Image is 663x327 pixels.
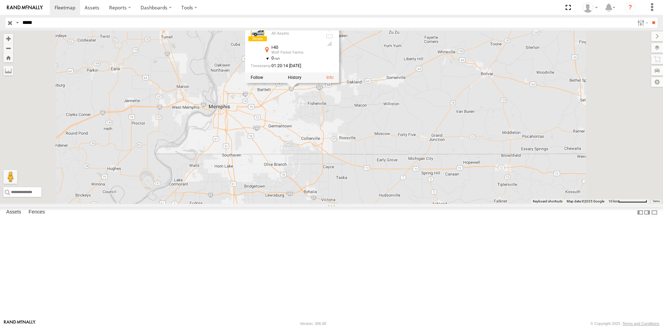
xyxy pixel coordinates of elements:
[653,200,660,203] a: Terms (opens in new tab)
[15,18,20,28] label: Search Query
[644,207,651,217] label: Dock Summary Table to the Right
[623,321,659,326] a: Terms and Conditions
[3,170,17,184] button: Drag Pegman onto the map to open Street View
[606,199,649,204] button: Map Scale: 10 km per 80 pixels
[651,207,658,217] label: Hide Summary Table
[288,75,301,80] label: View Asset History
[567,199,604,203] span: Map data ©2025 Google
[637,207,644,217] label: Dock Summary Table to the Left
[271,56,280,61] span: 0
[251,64,320,68] div: Date/time of location update
[325,34,334,39] div: No battery health information received from this device.
[271,51,320,55] div: Wolf Forest Farms
[326,75,334,80] a: View Asset Details
[3,66,13,75] label: Measure
[590,321,659,326] div: © Copyright 2025 -
[3,208,25,217] label: Assets
[3,43,13,53] button: Zoom out
[625,2,636,13] i: ?
[325,26,334,31] div: No GPS Fix
[533,199,563,204] button: Keyboard shortcuts
[651,77,663,87] label: Map Settings
[3,53,13,62] button: Zoom Home
[25,208,48,217] label: Fences
[635,18,650,28] label: Search Filter Options
[7,5,43,10] img: rand-logo.svg
[271,31,320,36] div: All Assets
[608,199,618,203] span: 10 km
[251,26,265,40] a: View Asset Details
[580,2,600,13] div: Carlos Ortiz
[4,320,36,327] a: Visit our Website
[251,75,263,80] label: Realtime tracking of Asset
[325,41,334,47] div: Last Event GSM Signal Strength
[271,45,320,50] div: I-40
[3,34,13,43] button: Zoom in
[300,321,326,326] div: Version: 306.00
